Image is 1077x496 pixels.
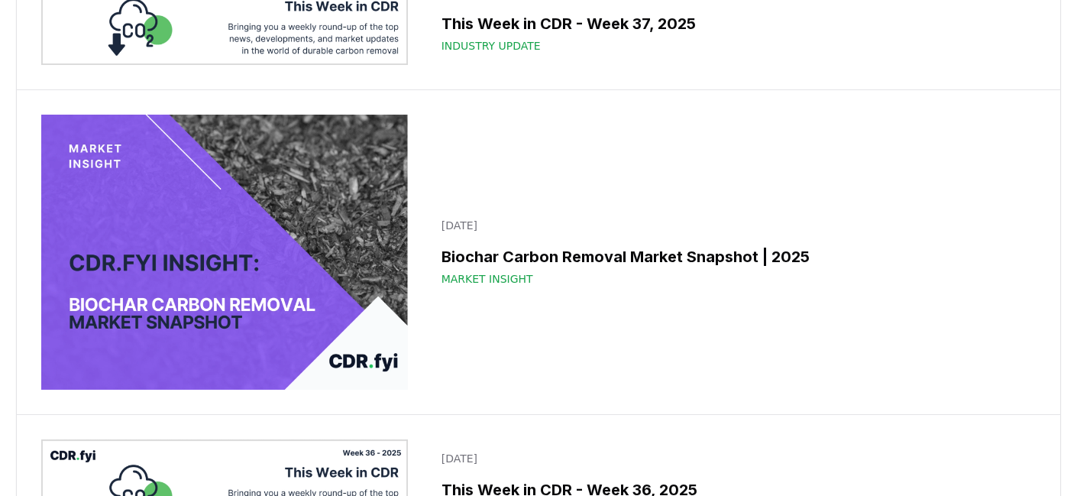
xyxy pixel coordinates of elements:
h3: This Week in CDR - Week 37, 2025 [441,12,1027,35]
img: Biochar Carbon Removal Market Snapshot | 2025 blog post image [41,115,408,390]
p: [DATE] [441,218,1027,233]
a: [DATE]Biochar Carbon Removal Market Snapshot | 2025Market Insight [432,209,1036,296]
h3: Biochar Carbon Removal Market Snapshot | 2025 [441,245,1027,268]
span: Market Insight [441,271,533,287]
span: Industry Update [441,38,541,53]
p: [DATE] [441,451,1027,466]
